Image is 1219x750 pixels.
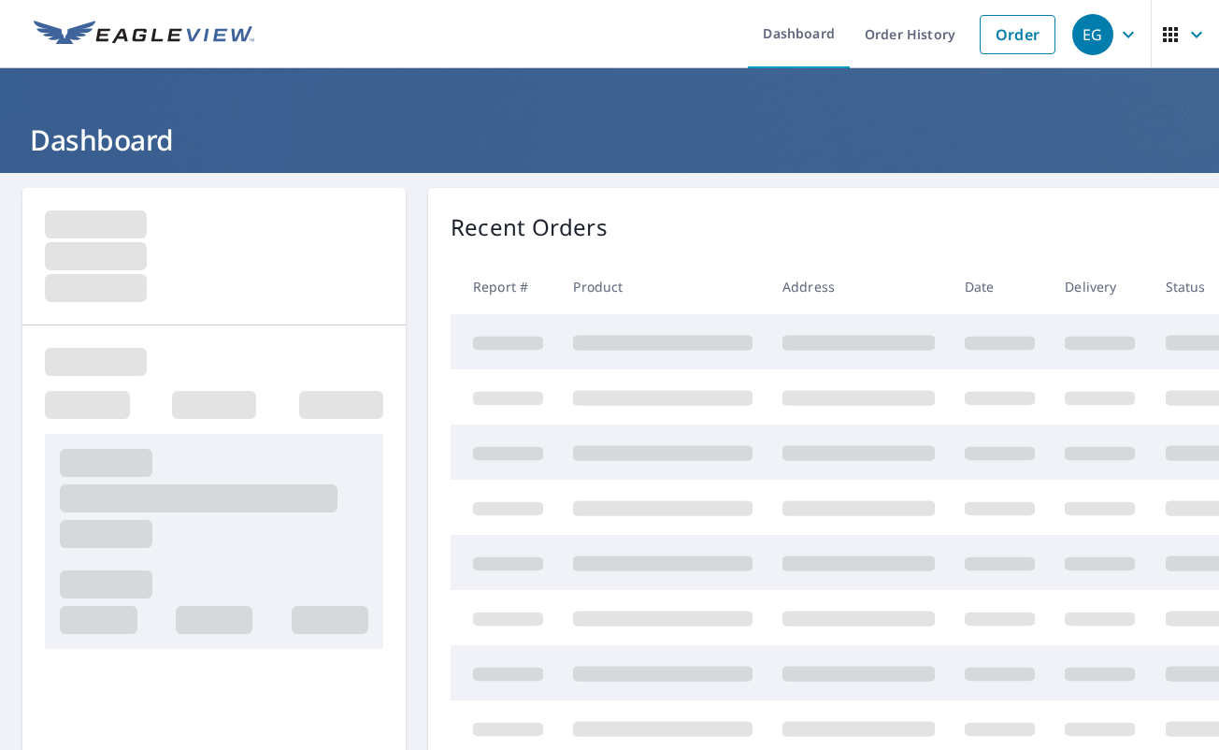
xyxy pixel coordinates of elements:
th: Date [950,259,1050,314]
a: Order [980,15,1055,54]
th: Delivery [1050,259,1150,314]
h1: Dashboard [22,121,1197,159]
p: Recent Orders [451,210,608,244]
th: Address [767,259,950,314]
th: Product [558,259,767,314]
img: EV Logo [34,21,254,49]
div: EG [1072,14,1113,55]
th: Report # [451,259,558,314]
